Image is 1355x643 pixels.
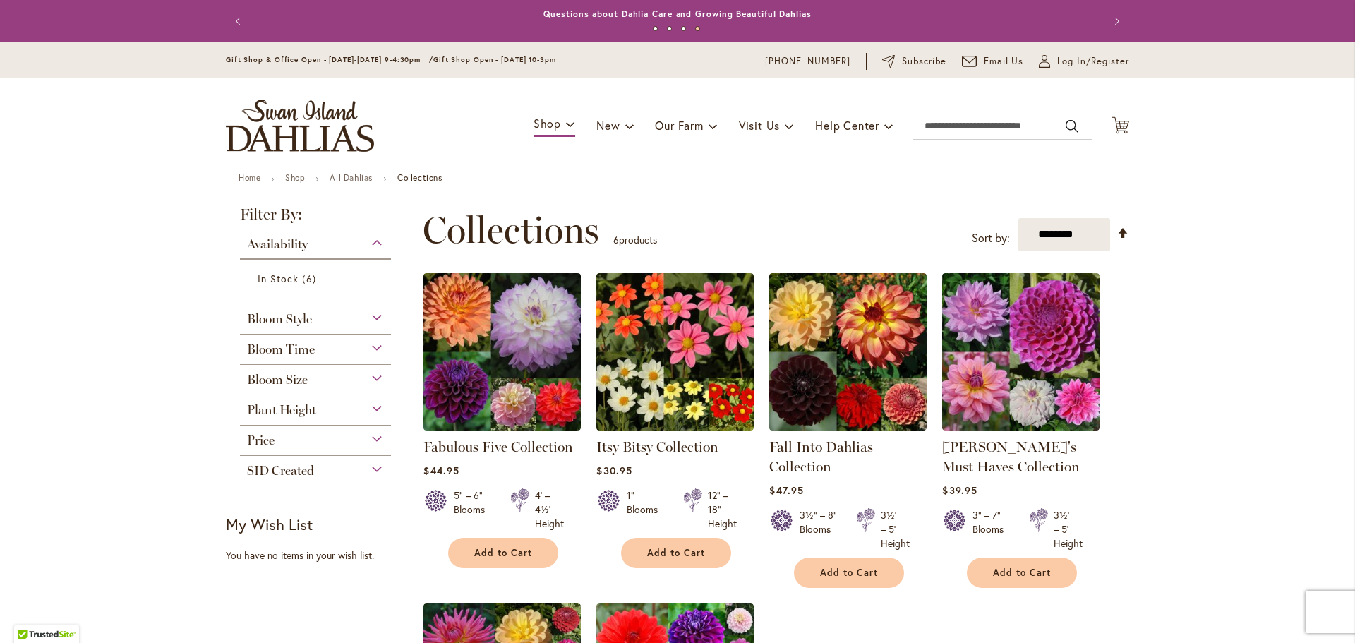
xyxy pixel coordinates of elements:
div: 3" – 7" Blooms [972,508,1012,551]
div: 3½' – 5' Height [881,508,910,551]
a: Itsy Bitsy Collection [596,420,754,433]
span: $30.95 [596,464,632,477]
span: 6 [613,233,619,246]
a: Fall Into Dahlias Collection [769,438,873,475]
a: Shop [285,172,305,183]
a: Email Us [962,54,1024,68]
span: Gift Shop Open - [DATE] 10-3pm [433,55,556,64]
div: 1" Blooms [627,488,666,531]
a: Fall Into Dahlias Collection [769,420,927,433]
button: Add to Cart [794,558,904,588]
strong: My Wish List [226,514,313,534]
span: Email Us [984,54,1024,68]
button: 3 of 4 [681,26,686,31]
button: Add to Cart [448,538,558,568]
span: 6 [302,271,319,286]
button: 2 of 4 [667,26,672,31]
label: Sort by: [972,225,1010,251]
img: Fabulous Five Collection [423,273,581,431]
button: Next [1101,7,1129,35]
a: [PHONE_NUMBER] [765,54,850,68]
a: store logo [226,100,374,152]
img: Itsy Bitsy Collection [596,273,754,431]
span: Plant Height [247,402,316,418]
span: $39.95 [942,483,977,497]
span: New [596,118,620,133]
a: Heather's Must Haves Collection [942,420,1100,433]
span: Price [247,433,275,448]
span: Availability [247,236,308,252]
iframe: Launch Accessibility Center [11,593,50,632]
button: 4 of 4 [695,26,700,31]
span: Add to Cart [820,567,878,579]
div: You have no items in your wish list. [226,548,414,563]
img: Fall Into Dahlias Collection [769,273,927,431]
button: Previous [226,7,254,35]
a: Subscribe [882,54,946,68]
span: Gift Shop & Office Open - [DATE]-[DATE] 9-4:30pm / [226,55,433,64]
a: [PERSON_NAME]'s Must Haves Collection [942,438,1080,475]
div: 3½' – 5' Height [1054,508,1083,551]
a: All Dahlias [330,172,373,183]
span: $44.95 [423,464,459,477]
span: $47.95 [769,483,803,497]
span: Add to Cart [474,547,532,559]
button: Add to Cart [967,558,1077,588]
span: Subscribe [902,54,946,68]
span: Visit Us [739,118,780,133]
a: In Stock 6 [258,271,377,286]
a: Home [239,172,260,183]
a: Fabulous Five Collection [423,420,581,433]
span: Log In/Register [1057,54,1129,68]
span: Shop [534,116,561,131]
span: Collections [423,209,599,251]
strong: Collections [397,172,442,183]
a: Questions about Dahlia Care and Growing Beautiful Dahlias [543,8,811,19]
span: Bloom Size [247,372,308,387]
span: Help Center [815,118,879,133]
a: Itsy Bitsy Collection [596,438,718,455]
div: 4' – 4½' Height [535,488,564,531]
button: 1 of 4 [653,26,658,31]
span: Bloom Style [247,311,312,327]
span: Bloom Time [247,342,315,357]
a: Fabulous Five Collection [423,438,573,455]
strong: Filter By: [226,207,405,229]
img: Heather's Must Haves Collection [942,273,1100,431]
div: 12" – 18" Height [708,488,737,531]
p: products [613,229,657,251]
span: In Stock [258,272,299,285]
a: Log In/Register [1039,54,1129,68]
span: Our Farm [655,118,703,133]
span: Add to Cart [993,567,1051,579]
span: SID Created [247,463,314,479]
div: 3½" – 8" Blooms [800,508,839,551]
button: Add to Cart [621,538,731,568]
span: Add to Cart [647,547,705,559]
div: 5" – 6" Blooms [454,488,493,531]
